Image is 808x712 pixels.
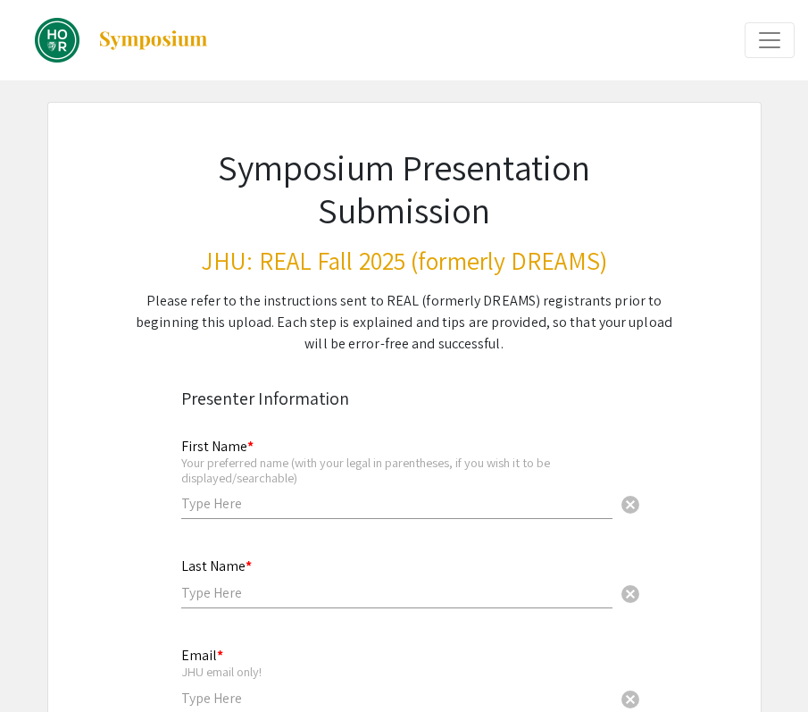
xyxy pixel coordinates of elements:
mat-label: First Name [181,437,254,456]
iframe: Chat [13,632,76,699]
div: Your preferred name (with your legal in parentheses, if you wish it to be displayed/searchable) [181,455,612,486]
button: Expand or Collapse Menu [745,22,795,58]
div: JHU email only! [181,664,612,680]
img: JHU: REAL Fall 2025 (formerly DREAMS) [35,18,79,63]
span: cancel [620,689,641,710]
div: Please refer to the instructions sent to REAL (formerly DREAMS) registrants prior to beginning th... [135,290,674,355]
button: Clear [612,486,648,522]
mat-label: Email [181,646,223,665]
a: JHU: REAL Fall 2025 (formerly DREAMS) [13,18,209,63]
input: Type Here [181,689,612,708]
mat-label: Last Name [181,557,252,575]
h3: JHU: REAL Fall 2025 (formerly DREAMS) [135,246,674,276]
span: cancel [620,583,641,605]
div: Presenter Information [181,385,628,412]
button: Clear [612,575,648,611]
span: cancel [620,494,641,515]
input: Type Here [181,494,612,513]
img: Symposium by ForagerOne [97,29,209,51]
input: Type Here [181,583,612,602]
h1: Symposium Presentation Submission [135,146,674,231]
